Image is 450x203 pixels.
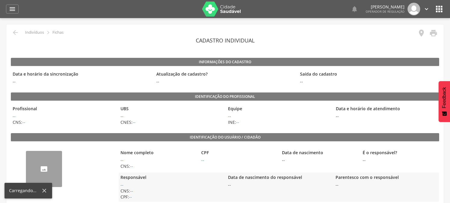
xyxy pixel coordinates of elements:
[12,29,19,36] i: Voltar
[226,106,331,113] legend: Equipe
[434,4,444,14] i: 
[201,157,204,163] a: --
[22,119,25,125] a: Ir para perfil do agente
[366,9,405,14] span: Operador de regulação
[119,194,223,200] span: CPF:
[226,182,331,188] span: --
[228,113,231,119] a: Ir para Equipe
[334,113,439,119] span: --
[120,182,123,188] a: --
[236,119,239,125] a: Ir para Equipe
[334,174,438,181] legend: Parentesco com o responsável
[417,29,426,37] i: Localização
[298,79,439,85] span: --
[351,3,358,15] a: 
[361,150,439,157] legend: É o responsável?
[133,119,136,125] a: Ir para UBS
[11,71,152,78] legend: Data e horário da sincronização
[11,119,116,125] span: CNS:
[11,133,439,142] legend: Identificação do usuário / cidadão
[366,5,405,9] p: [PERSON_NAME]
[11,58,439,66] legend: Informações do Cadastro
[45,29,52,36] i: 
[119,174,223,181] legend: Responsável
[11,35,439,46] header: Cadastro individual
[119,119,223,125] span: CNES:
[423,6,430,12] i: 
[280,157,358,163] span: --
[199,150,277,157] legend: CPF
[351,5,358,13] i: 
[298,71,439,78] legend: Saída do cadastro
[11,106,116,113] legend: Profissional
[226,119,331,125] span: INE:
[423,3,430,15] a: 
[429,29,438,37] i: Imprimir
[9,5,16,13] i: 
[439,81,450,122] button: Feedback - Mostrar pesquisa
[120,113,123,119] a: Ir para UBS
[119,106,223,113] legend: UBS
[6,5,19,14] a: 
[11,92,439,101] legend: Identificação do profissional
[120,157,123,163] a: --
[226,174,331,181] legend: Data de nascimento do responsável
[334,182,438,188] span: --
[155,71,295,78] legend: Atualização de cadastro?
[13,113,16,119] a: Ir para perfil do agente
[334,106,439,113] legend: Data e horário de atendimento
[361,157,439,163] span: --
[130,188,133,194] a: --
[155,79,161,85] span: --
[130,163,133,169] a: --
[119,188,223,194] span: CNS:
[280,150,358,157] legend: Data de nascimento
[129,194,132,200] a: --
[119,163,196,169] span: CNS:
[426,29,438,39] a: 
[442,87,447,108] span: Feedback
[52,30,64,35] p: Fichas
[11,79,152,85] span: --
[119,150,196,157] legend: Nome completo
[25,30,44,35] p: Indivíduos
